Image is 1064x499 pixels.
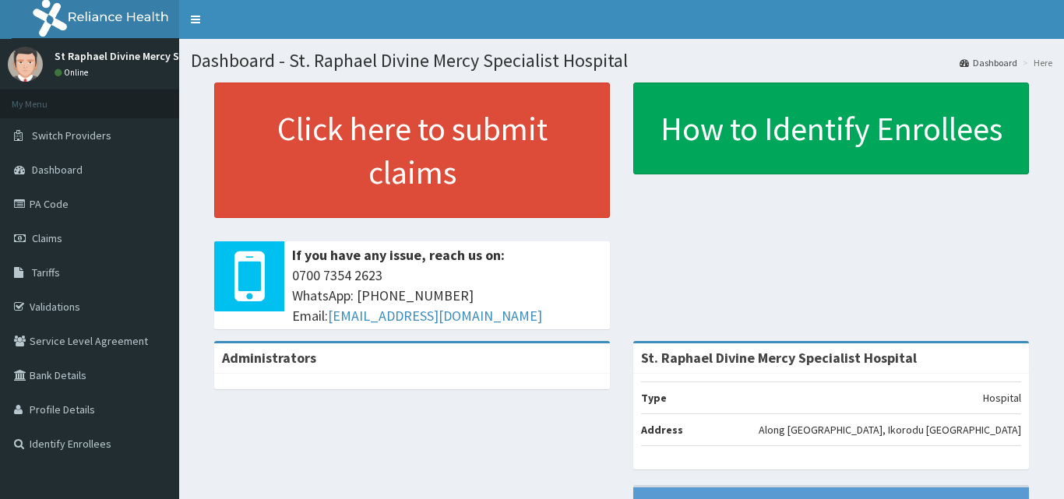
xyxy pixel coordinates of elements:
a: [EMAIL_ADDRESS][DOMAIN_NAME] [328,307,542,325]
span: Switch Providers [32,128,111,142]
strong: St. Raphael Divine Mercy Specialist Hospital [641,349,917,367]
span: Claims [32,231,62,245]
p: Hospital [983,390,1021,406]
b: If you have any issue, reach us on: [292,246,505,264]
b: Type [641,391,667,405]
img: User Image [8,47,43,82]
li: Here [1019,56,1052,69]
p: Along [GEOGRAPHIC_DATA], Ikorodu [GEOGRAPHIC_DATA] [759,422,1021,438]
a: Dashboard [960,56,1017,69]
h1: Dashboard - St. Raphael Divine Mercy Specialist Hospital [191,51,1052,71]
a: Click here to submit claims [214,83,610,218]
span: 0700 7354 2623 WhatsApp: [PHONE_NUMBER] Email: [292,265,602,325]
a: How to Identify Enrollees [633,83,1029,174]
a: Online [55,67,92,78]
b: Administrators [222,349,316,367]
span: Dashboard [32,163,83,177]
p: St Raphael Divine Mercy Specialist Hospital [55,51,266,61]
b: Address [641,423,683,437]
span: Tariffs [32,265,60,279]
